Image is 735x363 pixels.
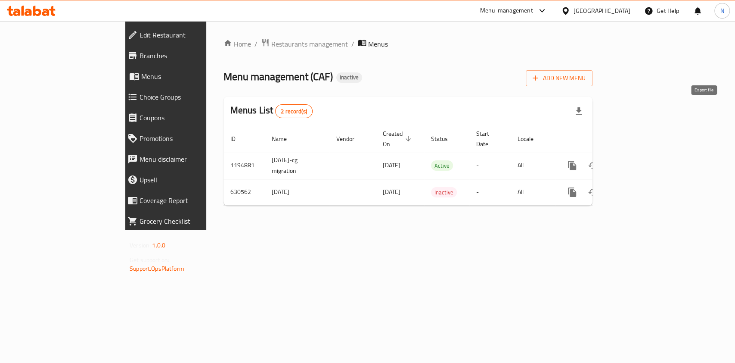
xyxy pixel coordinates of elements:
table: enhanced table [223,126,651,206]
a: Choice Groups [121,87,248,107]
span: Menus [141,71,241,81]
span: N [720,6,724,16]
td: - [469,179,511,205]
span: Choice Groups [140,92,241,102]
span: Inactive [336,74,362,81]
a: Menus [121,66,248,87]
td: All [511,179,555,205]
li: / [254,39,257,49]
td: - [469,152,511,179]
a: Coupons [121,107,248,128]
span: Status [431,134,459,144]
li: / [351,39,354,49]
span: Grocery Checklist [140,216,241,226]
span: Promotions [140,133,241,144]
h2: Menus List [230,104,313,118]
a: Upsell [121,169,248,190]
th: Actions [555,126,651,152]
span: Name [272,134,298,144]
span: Active [431,161,453,171]
td: [DATE]-cg migration [265,152,329,179]
span: Menu disclaimer [140,154,241,164]
div: Menu-management [480,6,533,16]
a: Coverage Report [121,190,248,211]
a: Promotions [121,128,248,149]
span: Get support on: [130,254,169,266]
span: Edit Restaurant [140,30,241,40]
span: 1.0.0 [152,240,165,251]
span: Coupons [140,113,241,123]
nav: breadcrumb [223,38,592,50]
span: 2 record(s) [276,107,312,116]
span: Add New Menu [533,73,586,84]
span: Menu management ( CAF ) [223,67,333,86]
a: Branches [121,45,248,66]
button: Change Status [583,182,603,203]
button: Add New Menu [526,70,592,86]
div: Inactive [336,72,362,83]
span: Start Date [476,128,500,149]
span: Inactive [431,188,457,197]
span: Version: [130,240,151,251]
span: Branches [140,50,241,61]
td: [DATE] [265,179,329,205]
a: Menu disclaimer [121,149,248,169]
span: Vendor [336,134,366,144]
button: more [562,155,583,176]
a: Restaurants management [261,38,348,50]
a: Support.OpsPlatform [130,263,184,274]
a: Edit Restaurant [121,25,248,45]
span: Menus [368,39,388,49]
div: [GEOGRAPHIC_DATA] [574,6,630,16]
button: more [562,182,583,203]
div: Active [431,160,453,171]
span: ID [230,134,247,144]
span: Upsell [140,175,241,185]
div: Total records count [275,104,313,118]
span: Created On [383,128,414,149]
td: All [511,152,555,179]
span: Coverage Report [140,195,241,206]
button: Change Status [583,155,603,176]
span: Restaurants management [271,39,348,49]
span: Locale [518,134,545,144]
span: [DATE] [383,186,400,197]
a: Grocery Checklist [121,211,248,232]
span: [DATE] [383,160,400,171]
